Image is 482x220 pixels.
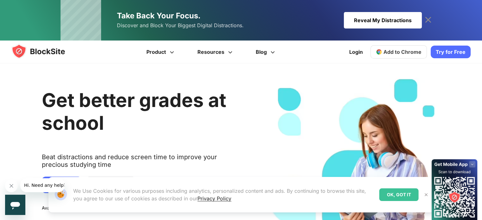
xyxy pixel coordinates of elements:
[42,153,244,173] text: Beat distractions and reduce screen time to improve your precious studying time
[245,41,287,63] a: Blog
[370,45,427,59] a: Add to Chrome
[42,89,244,134] h2: Get better grades at school
[345,44,367,60] a: Login
[379,188,419,201] div: OK, GOT IT
[73,187,374,202] p: We Use Cookies for various purposes including analytics, personalized content and ads. By continu...
[344,12,422,28] div: Reveal My Distractions
[5,179,18,192] iframe: Close message
[117,21,244,30] span: Discover and Block Your Biggest Digital Distractions.
[197,195,231,202] a: Privacy Policy
[4,4,46,9] span: Hi. Need any help?
[11,44,77,59] img: blocksite-icon.5d769676.svg
[187,41,245,63] a: Resources
[5,195,25,215] iframe: Button to launch messaging window
[376,49,382,55] img: chrome-icon.svg
[431,46,471,58] a: Try for Free
[20,178,65,192] iframe: Message from company
[136,41,187,63] a: Product
[424,192,429,197] img: Close
[117,11,201,20] span: Take Back Your Focus.
[383,49,421,55] span: Add to Chrome
[422,191,430,199] button: Close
